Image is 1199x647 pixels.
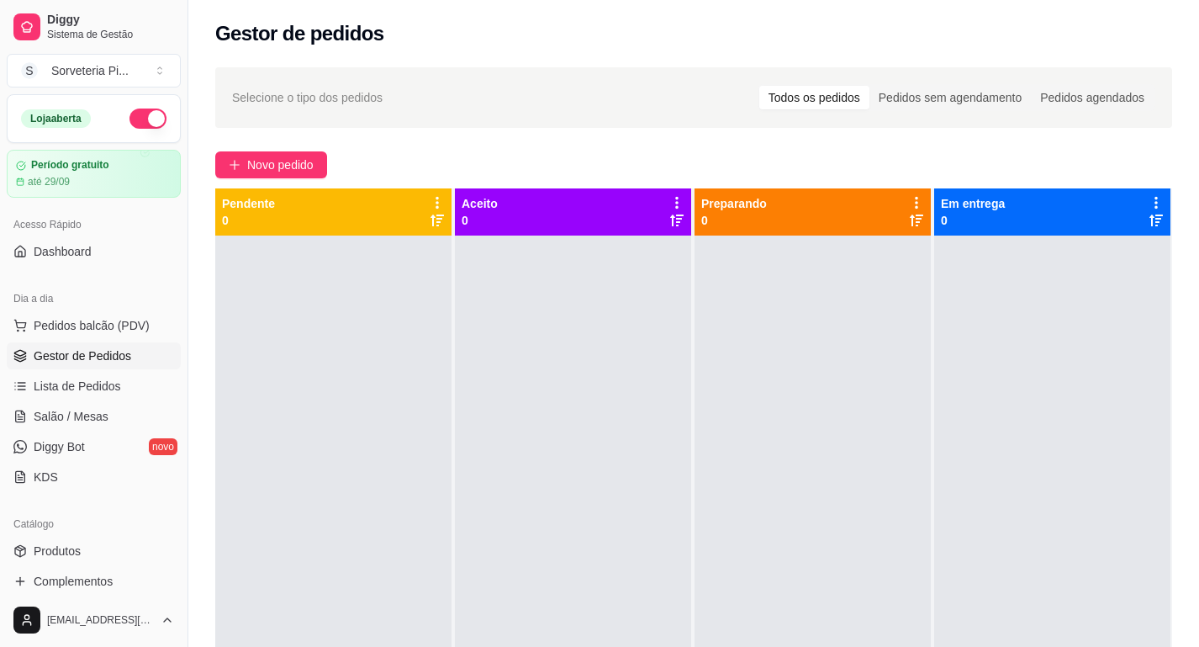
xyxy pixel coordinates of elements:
span: Selecione o tipo dos pedidos [232,88,383,107]
span: Produtos [34,543,81,559]
button: Select a team [7,54,181,88]
p: Preparando [701,195,767,212]
span: Sistema de Gestão [47,28,174,41]
p: Pendente [222,195,275,212]
p: 0 [462,212,498,229]
a: Dashboard [7,238,181,265]
div: Acesso Rápido [7,211,181,238]
span: Complementos [34,573,113,590]
a: Lista de Pedidos [7,373,181,400]
a: Período gratuitoaté 29/09 [7,150,181,198]
article: até 29/09 [28,175,70,188]
span: Dashboard [34,243,92,260]
a: DiggySistema de Gestão [7,7,181,47]
button: Pedidos balcão (PDV) [7,312,181,339]
div: Catálogo [7,511,181,538]
h2: Gestor de pedidos [215,20,384,47]
span: Salão / Mesas [34,408,108,425]
article: Período gratuito [31,159,109,172]
div: Loja aberta [21,109,91,128]
span: Diggy [47,13,174,28]
span: Pedidos balcão (PDV) [34,317,150,334]
div: Todos os pedidos [759,86,869,109]
button: Alterar Status [129,109,166,129]
a: Complementos [7,568,181,595]
span: S [21,62,38,79]
span: Lista de Pedidos [34,378,121,395]
p: 0 [941,212,1005,229]
span: plus [229,159,240,171]
a: Diggy Botnovo [7,433,181,460]
p: Em entrega [941,195,1005,212]
span: [EMAIL_ADDRESS][DOMAIN_NAME] [47,613,154,627]
button: Novo pedido [215,151,327,178]
a: Produtos [7,538,181,565]
a: Salão / Mesas [7,403,181,430]
div: Sorveteria Pi ... [51,62,129,79]
span: Diggy Bot [34,438,85,455]
span: Novo pedido [247,156,314,174]
div: Pedidos agendados [1031,86,1154,109]
p: 0 [222,212,275,229]
span: KDS [34,469,58,485]
p: Aceito [462,195,498,212]
span: Gestor de Pedidos [34,347,131,364]
a: Gestor de Pedidos [7,342,181,369]
div: Pedidos sem agendamento [869,86,1031,109]
button: [EMAIL_ADDRESS][DOMAIN_NAME] [7,600,181,640]
p: 0 [701,212,767,229]
div: Dia a dia [7,285,181,312]
a: KDS [7,464,181,491]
